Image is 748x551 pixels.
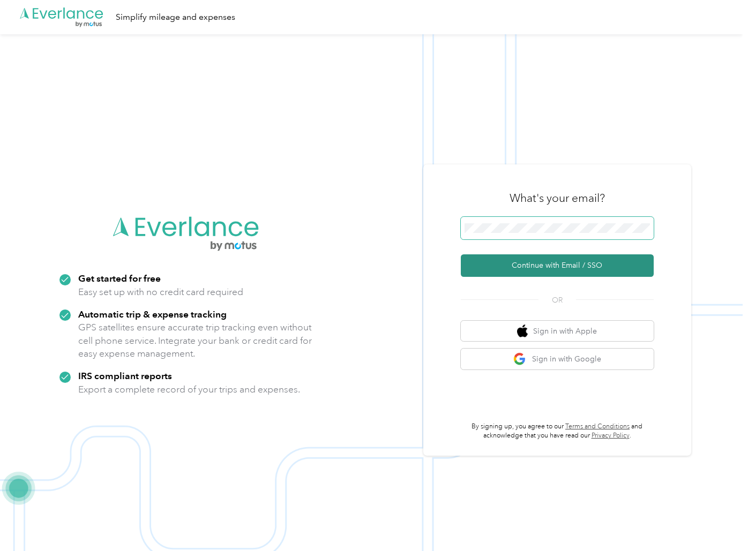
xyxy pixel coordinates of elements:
[510,191,605,206] h3: What's your email?
[517,324,528,338] img: apple logo
[78,383,300,396] p: Export a complete record of your trips and expenses.
[461,321,654,342] button: apple logoSign in with Apple
[461,349,654,369] button: google logoSign in with Google
[78,308,227,320] strong: Automatic trip & expense tracking
[78,370,172,381] strong: IRS compliant reports
[78,273,161,284] strong: Get started for free
[78,285,243,299] p: Easy set up with no credit card required
[565,422,630,431] a: Terms and Conditions
[461,422,654,441] p: By signing up, you agree to our and acknowledge that you have read our .
[461,254,654,277] button: Continue with Email / SSO
[513,352,527,366] img: google logo
[592,432,630,440] a: Privacy Policy
[538,295,576,306] span: OR
[78,321,312,360] p: GPS satellites ensure accurate trip tracking even without cell phone service. Integrate your bank...
[116,11,235,24] div: Simplify mileage and expenses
